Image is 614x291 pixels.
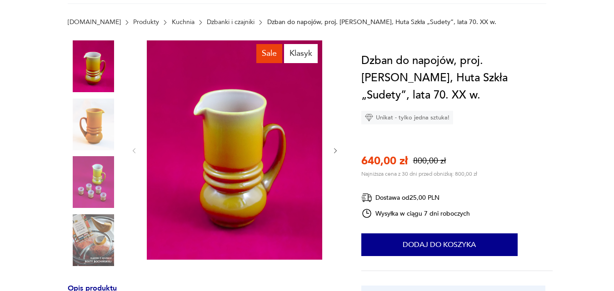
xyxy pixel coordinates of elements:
[267,19,496,26] p: Dzban do napojów, proj. [PERSON_NAME], Huta Szkła „Sudety”, lata 70. XX w.
[68,214,120,266] img: Zdjęcie produktu Dzban do napojów, proj. Lucyna Pijaczewska, Huta Szkła „Sudety”, lata 70. XX w.
[361,170,477,178] p: Najniższa cena z 30 dni przed obniżką: 800,00 zł
[207,19,255,26] a: Dzbanki i czajniki
[365,113,373,122] img: Ikona diamentu
[361,192,470,203] div: Dostawa od 25,00 PLN
[361,192,372,203] img: Ikona dostawy
[68,156,120,208] img: Zdjęcie produktu Dzban do napojów, proj. Lucyna Pijaczewska, Huta Szkła „Sudety”, lata 70. XX w.
[361,233,518,256] button: Dodaj do koszyka
[256,44,282,63] div: Sale
[147,40,322,260] img: Zdjęcie produktu Dzban do napojów, proj. Lucyna Pijaczewska, Huta Szkła „Sudety”, lata 70. XX w.
[361,111,453,124] div: Unikat - tylko jedna sztuka!
[284,44,318,63] div: Klasyk
[361,52,553,104] h1: Dzban do napojów, proj. [PERSON_NAME], Huta Szkła „Sudety”, lata 70. XX w.
[413,155,446,167] p: 800,00 zł
[68,40,120,92] img: Zdjęcie produktu Dzban do napojów, proj. Lucyna Pijaczewska, Huta Szkła „Sudety”, lata 70. XX w.
[68,99,120,150] img: Zdjęcie produktu Dzban do napojów, proj. Lucyna Pijaczewska, Huta Szkła „Sudety”, lata 70. XX w.
[172,19,195,26] a: Kuchnia
[361,153,408,168] p: 640,00 zł
[133,19,159,26] a: Produkty
[68,19,121,26] a: [DOMAIN_NAME]
[361,208,470,219] div: Wysyłka w ciągu 7 dni roboczych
